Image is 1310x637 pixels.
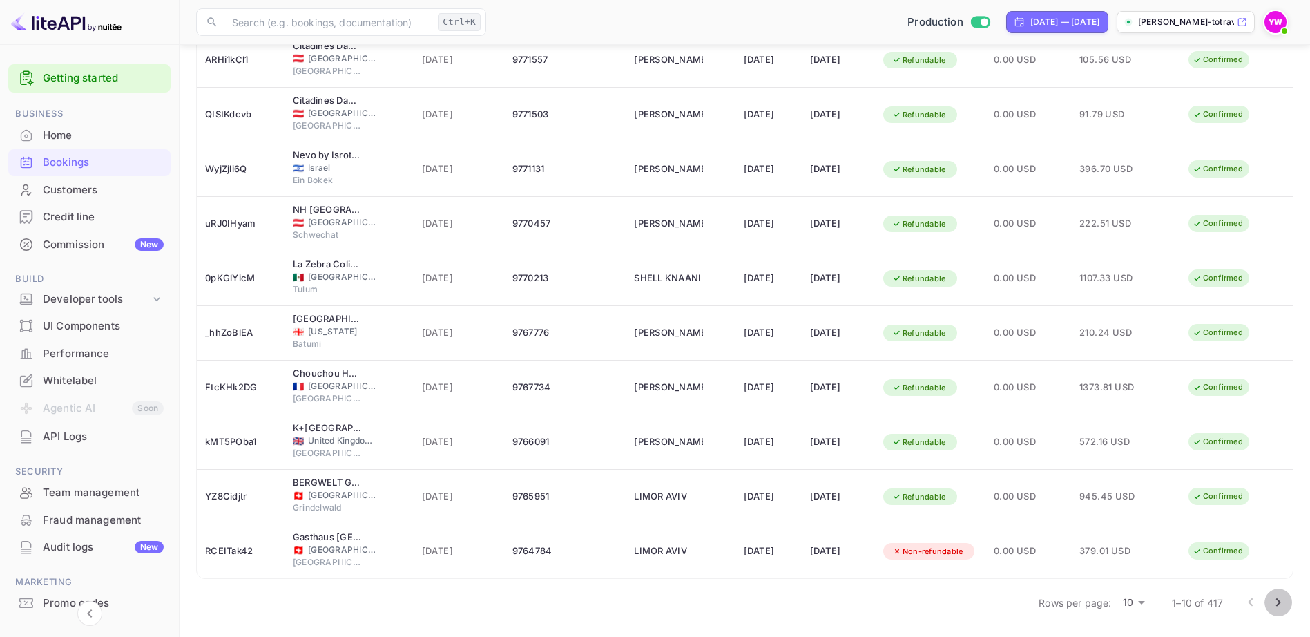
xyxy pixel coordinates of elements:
div: NATAN ELGRABLY [634,158,703,180]
div: MAOR VATURRI [634,49,703,71]
span: 1107.33 USD [1079,271,1148,286]
a: Customers [8,177,171,202]
div: 9767734 [512,377,618,399]
span: 0.00 USD [994,107,1063,122]
a: CommissionNew [8,231,171,257]
div: Grand City Apartments Batumi [293,312,362,326]
a: Performance [8,341,171,366]
div: MAOR VATURRI [634,104,703,126]
div: [DATE] [810,540,867,562]
span: [DATE] [422,380,496,395]
div: 0pKGlYicM [205,267,276,289]
div: Confirmed [1184,324,1252,341]
div: Confirmed [1184,269,1252,287]
div: Refundable [883,216,955,233]
a: Audit logsNew [8,534,171,560]
div: Performance [8,341,171,368]
span: Marketing [8,575,171,590]
div: Refundable [883,270,955,287]
span: 0.00 USD [994,216,1063,231]
div: BERGWELT GRINDELWALD | ALPINE DESIGN RESORT [293,476,362,490]
div: [DATE] [810,49,867,71]
div: [DATE] — [DATE] [1030,16,1099,28]
span: Israel [308,162,377,174]
a: Credit line [8,204,171,229]
div: RCEITak42 [205,540,276,562]
div: [DATE] [810,104,867,126]
span: United Kingdom of Great Britain and Northern Ireland [293,437,304,446]
div: Citadines Danube Vienna [293,39,362,53]
div: Gasthaus Badhof - Golfhotel [293,531,362,544]
div: DAVID DANON [634,377,703,399]
span: Security [8,464,171,479]
span: [DATE] [422,162,496,177]
span: [DATE] [422,53,496,68]
p: 1–10 of 417 [1172,596,1223,610]
div: Bookings [43,155,164,171]
span: Production [907,15,963,30]
div: Confirmed [1184,51,1252,68]
span: 379.01 USD [1079,544,1148,559]
div: [DATE] [744,377,793,399]
span: United Kingdom of [GEOGRAPHIC_DATA] and [GEOGRAPHIC_DATA] [308,435,377,447]
div: 9764784 [512,540,618,562]
div: Confirmed [1184,379,1252,396]
span: 222.51 USD [1079,216,1148,231]
span: 0.00 USD [994,271,1063,286]
a: Getting started [43,70,164,86]
div: Confirmed [1184,488,1252,505]
div: Fraud management [8,507,171,534]
span: 396.70 USD [1079,162,1148,177]
div: API Logs [43,429,164,445]
div: New [135,238,164,251]
input: Search (e.g. bookings, documentation) [224,8,432,36]
span: 0.00 USD [994,380,1063,395]
div: 9766091 [512,431,618,453]
span: [DATE] [422,544,496,559]
div: Refundable [883,52,955,69]
div: Refundable [883,434,955,451]
span: 0.00 USD [994,162,1063,177]
div: Bookings [8,149,171,176]
a: Team management [8,479,171,505]
span: [GEOGRAPHIC_DATA] [308,489,377,502]
a: Bookings [8,149,171,175]
div: Refundable [883,488,955,506]
span: [GEOGRAPHIC_DATA] [293,120,362,132]
span: [GEOGRAPHIC_DATA] [308,544,377,556]
span: [GEOGRAPHIC_DATA] [308,53,377,65]
span: Mexico [293,273,304,282]
div: [DATE] [810,431,867,453]
span: 0.00 USD [994,489,1063,504]
span: [GEOGRAPHIC_DATA] [293,447,362,459]
div: Home [8,122,171,149]
span: [GEOGRAPHIC_DATA] [308,271,377,283]
div: _hhZoBlEA [205,322,276,344]
span: Ein Bokek [293,174,362,187]
div: ARHi1kCl1 [205,49,276,71]
div: CommissionNew [8,231,171,258]
div: 9765951 [512,486,618,508]
span: [DATE] [422,489,496,504]
span: Austria [293,109,304,118]
span: Business [8,106,171,122]
div: Confirmed [1184,106,1252,123]
div: Developer tools [43,292,150,307]
a: Home [8,122,171,148]
span: 945.45 USD [1079,489,1148,504]
span: [US_STATE] [308,325,377,338]
img: LiteAPI logo [11,11,122,33]
div: [DATE] [744,322,793,344]
div: LIMOR AVIV [634,540,703,562]
img: Yahav Winkler [1264,11,1287,33]
div: Switch to Sandbox mode [902,15,995,30]
div: Fraud management [43,513,164,529]
div: Confirmed [1184,433,1252,450]
span: 105.56 USD [1079,53,1148,68]
div: UI Components [43,318,164,334]
span: 210.24 USD [1079,325,1148,341]
div: La Zebra Colibri Boutique Hotels [293,258,362,272]
div: [DATE] [810,377,867,399]
div: 10 [1117,593,1150,613]
div: 9770457 [512,213,618,235]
